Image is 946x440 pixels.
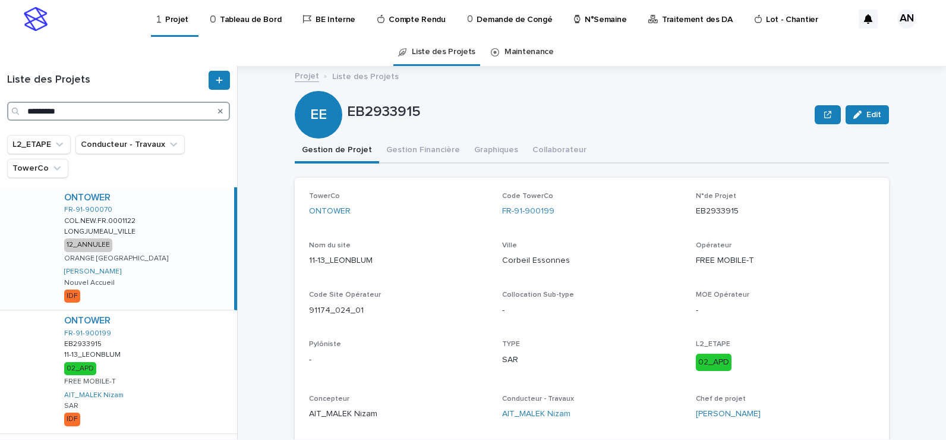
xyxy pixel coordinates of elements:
[295,68,319,82] a: Projet
[64,225,138,236] p: LONGJUMEAU_VILLE
[866,111,881,119] span: Edit
[309,408,488,420] p: AIT_MALEK Nizam
[7,135,71,154] button: L2_ETAPE
[75,135,185,154] button: Conducteur - Travaux
[64,378,116,386] p: FREE MOBILE-T
[64,254,168,263] p: ORANGE [GEOGRAPHIC_DATA]
[309,242,351,249] span: Nom du site
[696,242,731,249] span: Opérateur
[897,10,916,29] div: AN
[24,7,48,31] img: stacker-logo-s-only.png
[64,290,80,303] div: IDF
[332,69,399,82] p: Liste des Projets
[64,402,78,410] p: SAR
[309,205,351,218] a: ONTOWER
[64,338,104,348] p: EB2933915
[502,291,574,298] span: Collocation Sub-type
[504,38,554,66] a: Maintenance
[502,354,681,366] p: SAR
[502,408,570,420] a: AIT_MALEK Nizam
[502,193,553,200] span: Code TowerCo
[64,192,111,203] a: ONTOWER
[64,348,123,359] p: 11-13_LEONBLUM
[347,103,810,121] p: EB2933915
[64,329,111,338] a: FR-91-900199
[64,268,121,276] a: [PERSON_NAME]
[502,254,681,267] p: Corbeil Essonnes
[696,205,875,218] p: EB2933915
[309,354,488,366] p: -
[696,408,761,420] a: [PERSON_NAME]
[309,304,488,317] p: 91174_024_01
[379,139,467,164] button: Gestion Financière
[696,254,875,267] p: FREE MOBILE-T
[309,254,488,267] p: 11-13_LEONBLUM
[64,315,111,326] a: ONTOWER
[7,74,206,87] h1: Liste des Projets
[696,193,736,200] span: N°de Projet
[64,215,138,225] p: COL.NEW.FR.0001122
[502,242,517,249] span: Ville
[525,139,594,164] button: Collaborateur
[309,193,340,200] span: TowerCo
[502,304,681,317] p: -
[696,395,746,403] span: Chef de projet
[467,139,525,164] button: Graphiques
[696,304,875,317] p: -
[295,58,342,123] div: EE
[64,362,96,375] div: 02_APD
[7,159,68,178] button: TowerCo
[64,206,112,214] a: FR-91-900070
[295,139,379,164] button: Gestion de Projet
[696,291,749,298] span: MOE Opérateur
[64,391,124,400] a: AIT_MALEK Nizam
[64,279,115,287] p: Nouvel Accueil
[309,291,381,298] span: Code Site Opérateur
[696,341,730,348] span: L2_ETAPE
[412,38,475,66] a: Liste des Projets
[502,341,520,348] span: TYPE
[64,413,80,426] div: IDF
[7,102,230,121] input: Search
[502,395,574,403] span: Conducteur - Travaux
[696,354,731,371] div: 02_APD
[309,341,341,348] span: Pylôniste
[502,205,554,218] a: FR-91-900199
[846,105,889,124] button: Edit
[64,238,112,252] div: 12_ANNULEE
[309,395,349,403] span: Concepteur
